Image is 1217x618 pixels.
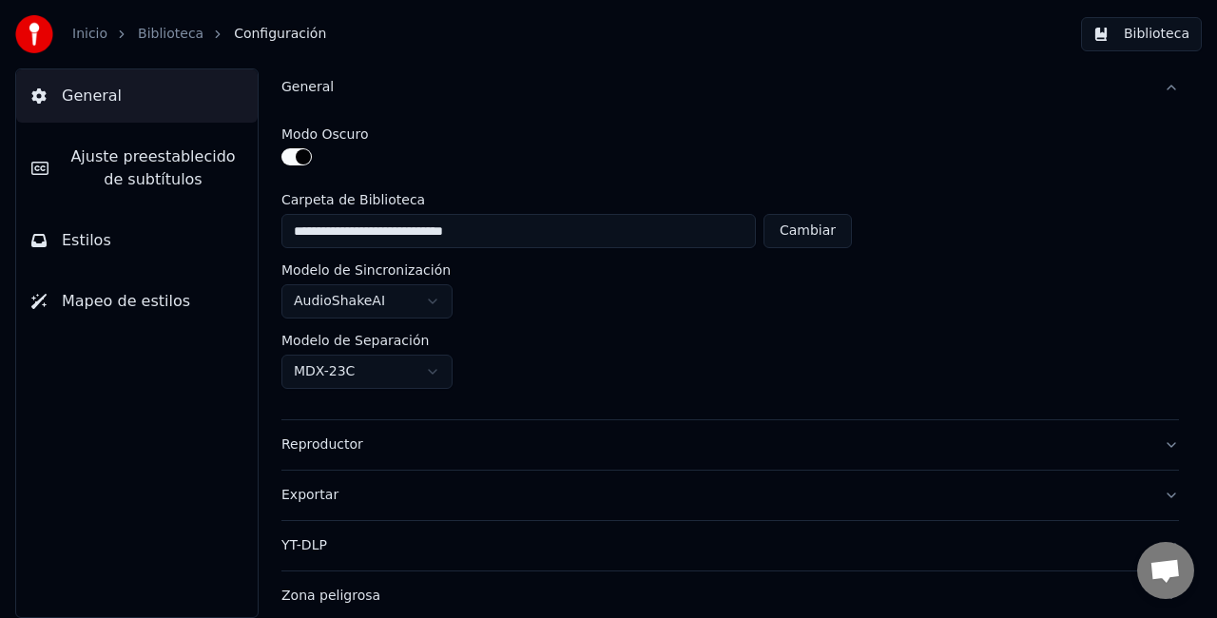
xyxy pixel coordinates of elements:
button: Cambiar [763,214,852,248]
a: Biblioteca [138,25,203,44]
div: Exportar [281,486,1149,505]
label: Carpeta de Biblioteca [281,193,852,206]
div: Chat abierto [1137,542,1194,599]
span: Configuración [234,25,326,44]
label: Modelo de Sincronización [281,263,451,277]
button: Ajuste preestablecido de subtítulos [16,130,258,206]
button: Exportar [281,471,1179,520]
span: Ajuste preestablecido de subtítulos [64,145,242,191]
a: Inicio [72,25,107,44]
div: Zona peligrosa [281,587,1149,606]
button: Mapeo de estilos [16,275,258,328]
img: youka [15,15,53,53]
div: Reproductor [281,435,1149,454]
span: Estilos [62,229,111,252]
span: General [62,85,122,107]
label: Modelo de Separación [281,334,429,347]
button: Biblioteca [1081,17,1202,51]
nav: breadcrumb [72,25,326,44]
button: General [16,69,258,123]
div: YT-DLP [281,536,1149,555]
button: Estilos [16,214,258,267]
div: General [281,78,1149,97]
button: Reproductor [281,420,1179,470]
label: Modo Oscuro [281,127,368,141]
div: General [281,112,1179,419]
button: General [281,63,1179,112]
span: Mapeo de estilos [62,290,190,313]
button: YT-DLP [281,521,1179,570]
